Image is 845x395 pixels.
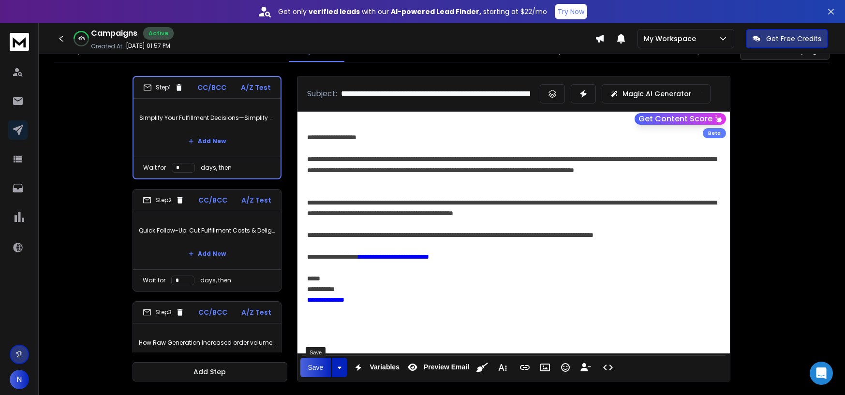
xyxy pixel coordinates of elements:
strong: verified leads [309,7,360,16]
button: Emoticons [556,358,575,377]
button: N [10,370,29,389]
p: Try Now [558,7,584,16]
li: Step2CC/BCCA/Z TestQuick Follow-Up: Cut Fulfillment Costs & Delight CustomersAdd NewWait fordays,... [133,189,282,292]
button: Insert Unsubscribe Link [577,358,595,377]
li: Step1CC/BCCA/Z TestSimplify Your Fulfillment Decisions—Simplify Your Fulfillment Decisions—Save T... [133,76,282,179]
button: More Text [493,358,512,377]
button: Clean HTML [473,358,491,377]
button: Insert Image (⌘P) [536,358,554,377]
button: Add Step [133,362,287,381]
img: logo [10,33,29,51]
p: My Workspace [644,34,700,44]
p: days, then [201,164,232,172]
div: Step 3 [143,308,184,317]
span: Variables [368,363,401,371]
div: Step 2 [143,196,184,205]
button: Save [300,358,331,377]
button: Code View [599,358,617,377]
button: Magic AI Generator [602,84,711,103]
div: Step 1 [143,83,183,92]
p: Magic AI Generator [623,89,692,99]
p: 49 % [78,36,85,42]
p: Wait for [143,277,165,284]
button: Get Content Score [635,113,726,125]
p: CC/BCC [197,83,226,92]
strong: AI-powered Lead Finder, [391,7,481,16]
div: Active [143,27,174,40]
h1: Campaigns [91,28,137,39]
button: Insert Link (⌘K) [516,358,534,377]
p: Subject: [307,88,337,100]
button: Variables [349,358,401,377]
p: Get Free Credits [766,34,821,44]
p: How Raw Generation Increased order volume 6x with only one additional fulfillment staff member [139,329,275,356]
p: A/Z Test [241,195,271,205]
p: A/Z Test [241,83,271,92]
button: Add New [180,244,234,263]
p: [DATE] 01:57 PM [126,42,170,50]
p: Quick Follow-Up: Cut Fulfillment Costs & Delight Customers [139,217,275,244]
p: Wait for [143,164,166,172]
button: Get Free Credits [746,29,828,48]
div: Open Intercom Messenger [810,362,833,385]
button: Try Now [555,4,587,19]
p: Created At: [91,43,124,50]
p: Simplify Your Fulfillment Decisions—Simplify Your Fulfillment Decisions—Save Time & Cut Costs [139,104,275,132]
button: Add New [180,132,234,151]
p: Get only with our starting at $22/mo [278,7,547,16]
p: CC/BCC [198,195,227,205]
span: Preview Email [422,363,471,371]
div: Save [306,347,326,358]
p: CC/BCC [198,307,227,317]
p: days, then [200,277,231,284]
p: A/Z Test [241,307,271,317]
div: Beta [703,128,726,138]
button: Preview Email [403,358,471,377]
